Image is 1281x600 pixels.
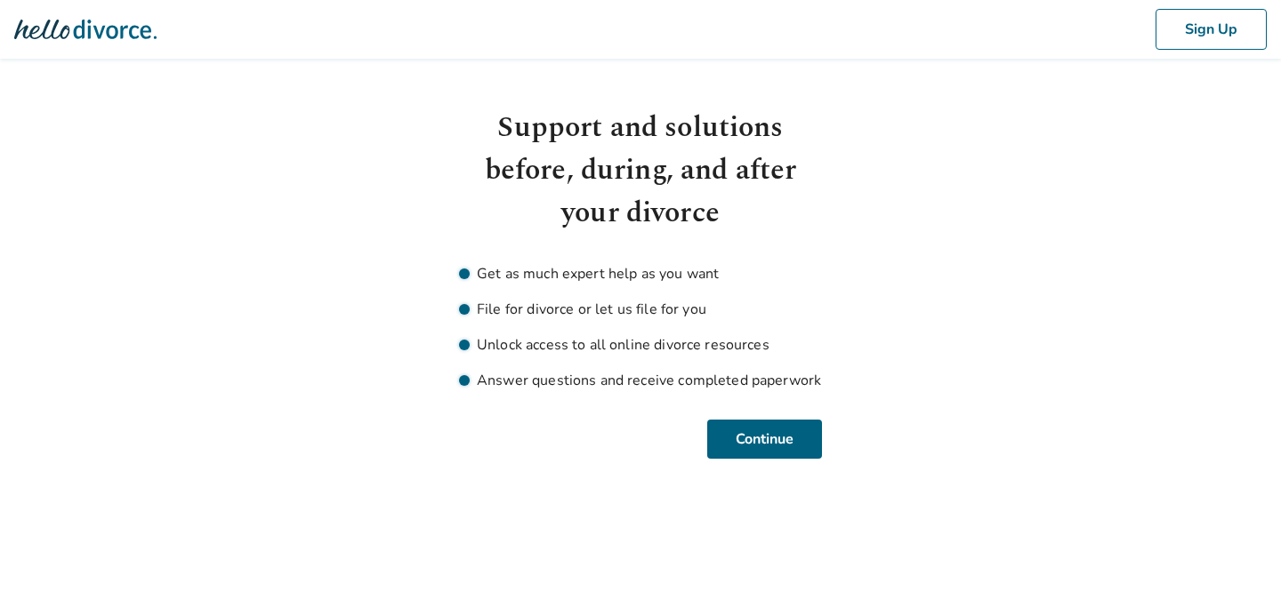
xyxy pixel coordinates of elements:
li: Get as much expert help as you want [459,263,822,284]
h1: Support and solutions before, during, and after your divorce [459,107,822,235]
button: Continue [707,420,822,459]
li: File for divorce or let us file for you [459,299,822,320]
li: Answer questions and receive completed paperwork [459,370,822,391]
button: Sign Up [1156,9,1267,50]
img: Hello Divorce Logo [14,12,157,47]
li: Unlock access to all online divorce resources [459,334,822,356]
